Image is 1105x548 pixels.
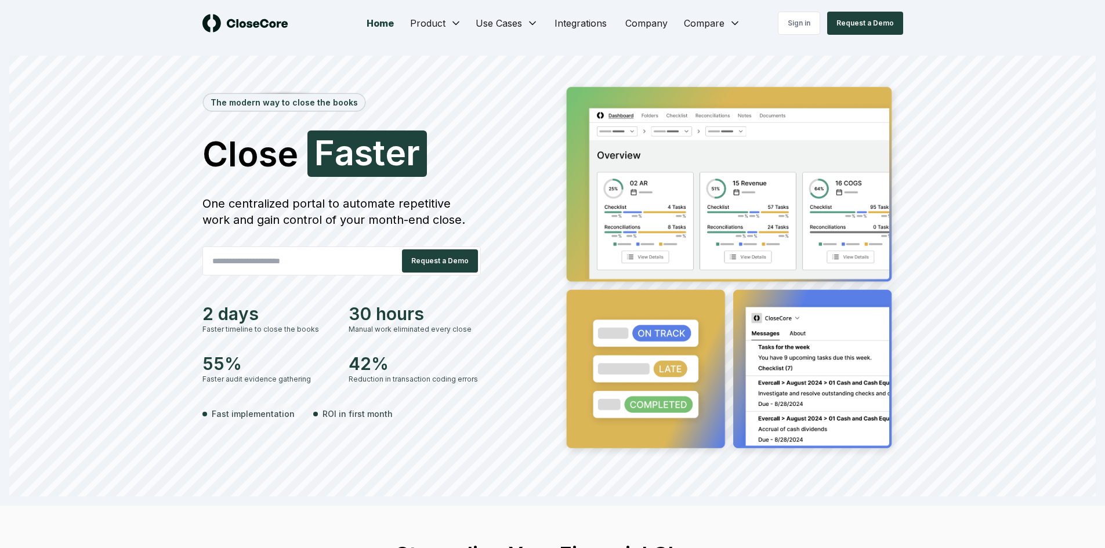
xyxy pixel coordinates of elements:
[373,135,385,170] span: t
[410,16,445,30] span: Product
[202,324,335,335] div: Faster timeline to close the books
[545,12,616,35] a: Integrations
[557,79,903,460] img: Jumbotron
[827,12,903,35] button: Request a Demo
[684,16,724,30] span: Compare
[616,12,677,35] a: Company
[677,12,748,35] button: Compare
[354,135,373,170] span: s
[202,14,288,32] img: logo
[202,195,481,228] div: One centralized portal to automate repetitive work and gain control of your month-end close.
[212,408,295,420] span: Fast implementation
[778,12,820,35] a: Sign in
[335,135,354,170] span: a
[406,135,420,170] span: r
[349,303,481,324] div: 30 hours
[357,12,403,35] a: Home
[385,135,406,170] span: e
[204,94,365,111] div: The modern way to close the books
[202,374,335,384] div: Faster audit evidence gathering
[476,16,522,30] span: Use Cases
[349,353,481,374] div: 42%
[202,136,298,171] span: Close
[469,12,545,35] button: Use Cases
[402,249,478,273] button: Request a Demo
[349,374,481,384] div: Reduction in transaction coding errors
[314,135,335,170] span: F
[349,324,481,335] div: Manual work eliminated every close
[202,353,335,374] div: 55%
[403,12,469,35] button: Product
[202,303,335,324] div: 2 days
[323,408,393,420] span: ROI in first month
